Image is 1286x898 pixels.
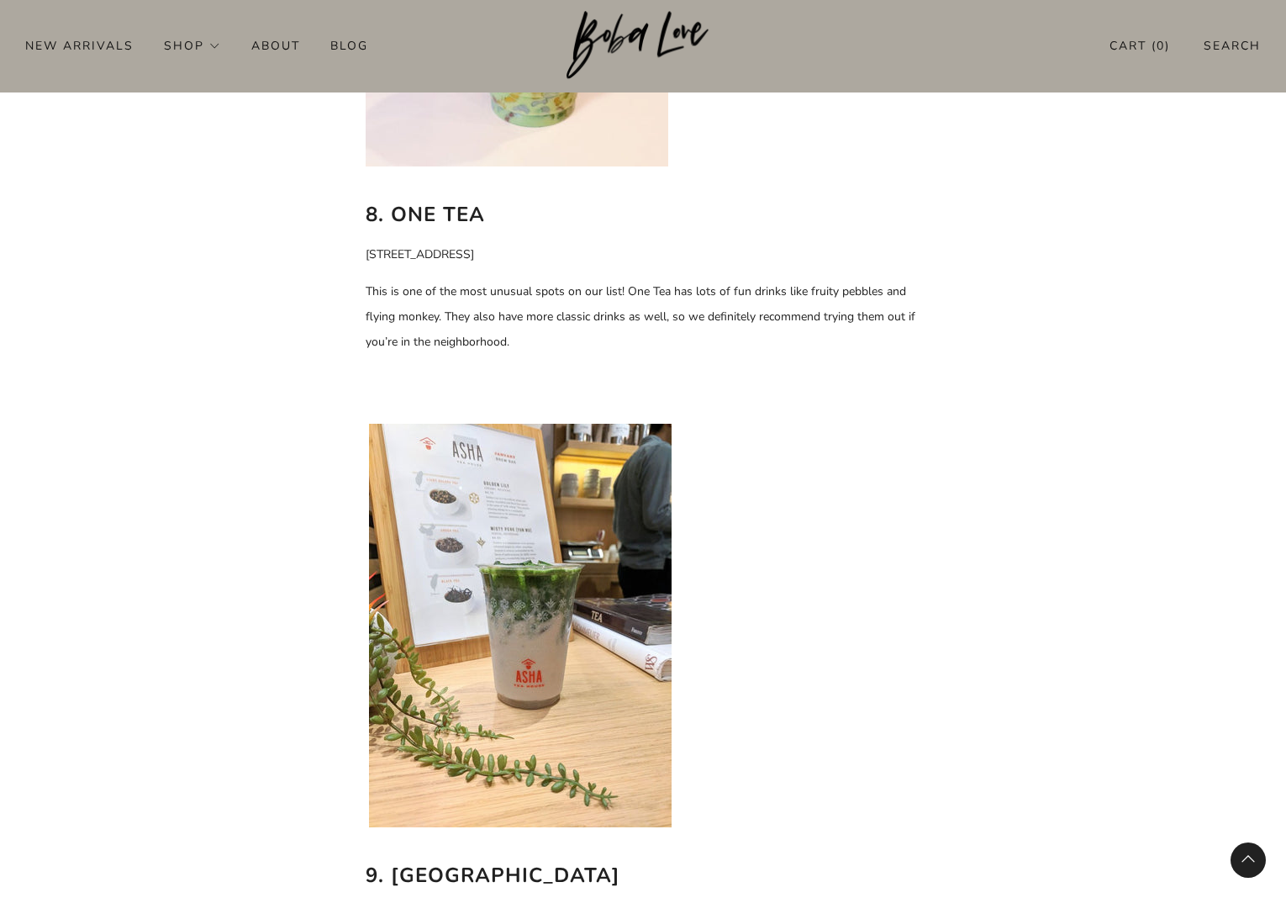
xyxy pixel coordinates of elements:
[1204,32,1261,60] a: Search
[25,32,134,59] a: New Arrivals
[164,32,221,59] a: Shop
[1109,32,1170,60] a: Cart
[567,11,720,80] img: Boba Love
[366,862,620,889] b: 9. [GEOGRAPHIC_DATA]
[366,201,485,228] b: 8. One Tea
[330,32,368,59] a: Blog
[1231,843,1266,878] back-to-top-button: Back to top
[369,424,672,827] img: Asha Tea House
[366,279,920,355] p: This is one of the most unusual spots on our list! One Tea has lots of fun drinks like fruity peb...
[366,242,920,267] p: [STREET_ADDRESS]
[567,11,720,81] a: Boba Love
[251,32,300,59] a: About
[1157,38,1165,54] items-count: 0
